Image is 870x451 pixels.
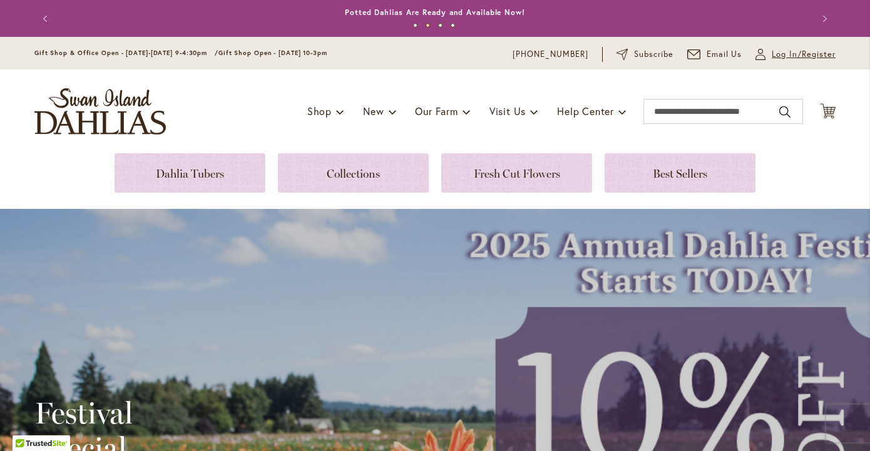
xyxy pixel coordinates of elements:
[438,23,443,28] button: 3 of 4
[634,48,673,61] span: Subscribe
[413,23,417,28] button: 1 of 4
[345,8,525,17] a: Potted Dahlias Are Ready and Available Now!
[811,6,836,31] button: Next
[772,48,836,61] span: Log In/Register
[617,48,673,61] a: Subscribe
[755,48,836,61] a: Log In/Register
[707,48,742,61] span: Email Us
[363,104,384,118] span: New
[557,104,614,118] span: Help Center
[426,23,430,28] button: 2 of 4
[307,104,332,118] span: Shop
[34,49,218,57] span: Gift Shop & Office Open - [DATE]-[DATE] 9-4:30pm /
[513,48,588,61] a: [PHONE_NUMBER]
[687,48,742,61] a: Email Us
[34,88,166,134] a: store logo
[415,104,458,118] span: Our Farm
[451,23,455,28] button: 4 of 4
[489,104,526,118] span: Visit Us
[218,49,327,57] span: Gift Shop Open - [DATE] 10-3pm
[34,6,59,31] button: Previous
